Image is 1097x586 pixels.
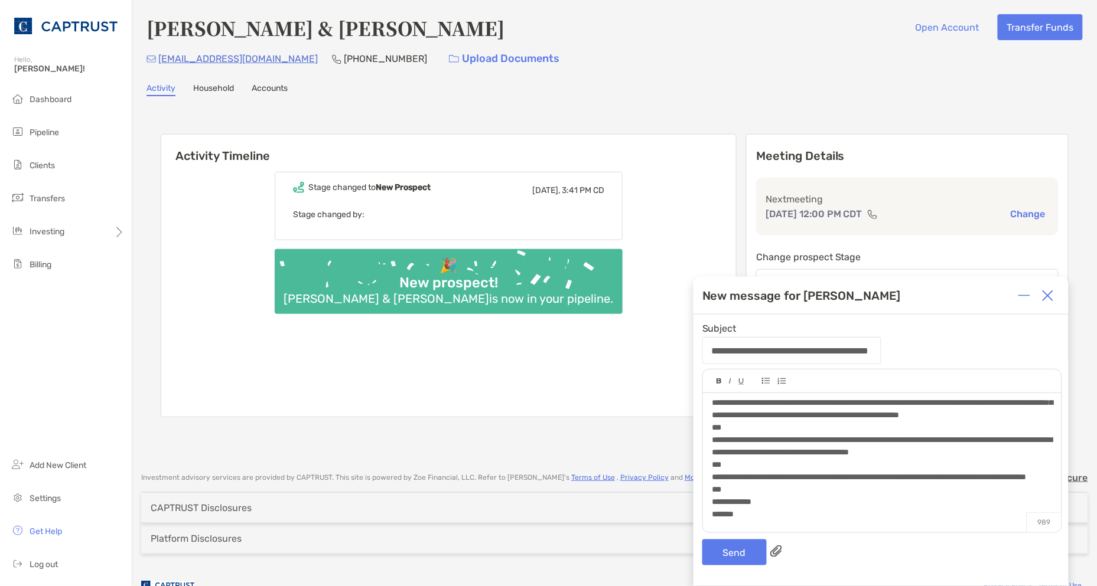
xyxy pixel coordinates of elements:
img: paperclip attachments [770,545,782,557]
p: Meeting Details [756,149,1059,163]
a: Terms of Use [571,473,615,482]
div: New message for [PERSON_NAME] [702,289,901,303]
span: Investing [30,227,64,237]
div: New prospect! [395,274,503,292]
span: [PERSON_NAME]! [14,64,125,74]
button: Transfer Funds [998,14,1083,40]
img: Editor control icon [738,378,744,385]
button: New Prospect [756,269,1059,296]
img: billing icon [11,257,25,271]
img: Editor control icon [777,378,786,385]
button: Open Account [906,14,988,40]
a: Activity [147,83,175,96]
p: Change prospect Stage [756,250,1059,264]
span: Dashboard [30,94,71,104]
span: Transfers [30,194,65,204]
img: CAPTRUST Logo [14,5,118,47]
b: New Prospect [376,182,431,192]
div: CAPTRUST Disclosures [151,502,252,513]
a: Accounts [252,83,288,96]
img: settings icon [11,490,25,505]
img: Confetti [275,249,623,304]
p: 989 [1027,512,1062,532]
a: Privacy Policy [620,473,669,482]
img: transfers icon [11,191,25,205]
img: Email Icon [147,55,156,63]
img: pipeline icon [11,125,25,139]
img: Expand or collapse [1018,290,1030,302]
a: Household [193,83,234,96]
span: Billing [30,260,51,270]
p: [DATE] 12:00 PM CDT [766,207,862,221]
div: 🎉 [435,257,463,274]
img: Editor control icon [717,378,722,384]
span: Clients [30,161,55,171]
img: investing icon [11,224,25,238]
img: get-help icon [11,523,25,538]
img: clients icon [11,158,25,172]
span: Get Help [30,526,62,536]
span: Pipeline [30,127,59,138]
p: Investment advisory services are provided by CAPTRUST . This site is powered by Zoe Financial, LL... [141,473,790,482]
div: [PERSON_NAME] & [PERSON_NAME] is now in your pipeline. [279,292,619,306]
p: [EMAIL_ADDRESS][DOMAIN_NAME] [158,51,318,66]
h6: Activity Timeline [161,135,736,163]
button: Send [702,539,767,565]
span: Add New Client [30,460,86,470]
a: Model Marketplace Disclosures [685,473,789,482]
p: Next meeting [766,192,1049,207]
img: Editor control icon [762,378,770,384]
img: dashboard icon [11,91,25,106]
img: Event icon [293,182,304,193]
img: button icon [449,55,459,63]
span: [DATE], [532,185,560,195]
a: Upload Documents [441,46,567,71]
p: Stage changed by: [293,207,604,222]
button: Change [1007,208,1049,220]
img: logout icon [11,556,25,571]
img: Phone Icon [332,54,341,64]
span: Log out [30,559,58,569]
img: Close [1042,290,1054,302]
span: 3:41 PM CD [562,185,604,195]
p: [PHONE_NUMBER] [344,51,427,66]
img: Editor control icon [729,378,731,384]
img: communication type [867,209,878,219]
h4: [PERSON_NAME] & [PERSON_NAME] [147,14,504,41]
img: add_new_client icon [11,457,25,472]
span: Settings [30,493,61,503]
div: Stage changed to [308,182,431,192]
label: Subject [702,323,737,333]
div: Platform Disclosures [151,533,242,544]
